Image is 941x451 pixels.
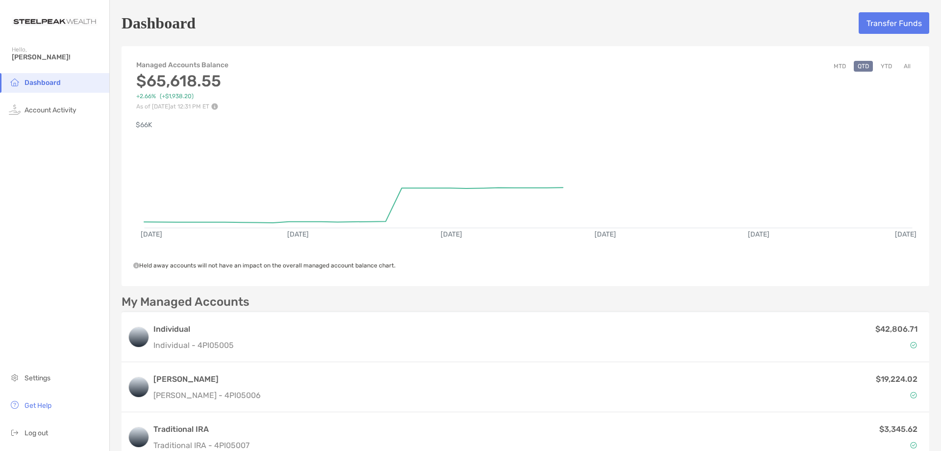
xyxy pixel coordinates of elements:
[830,61,850,72] button: MTD
[136,93,156,100] span: +2.66%
[136,61,229,69] h4: Managed Accounts Balance
[133,262,396,269] span: Held away accounts will not have an impact on the overall managed account balance chart.
[12,53,103,61] span: [PERSON_NAME]!
[129,377,149,397] img: logo account
[910,392,917,398] img: Account Status icon
[136,72,229,90] h3: $65,618.55
[129,427,149,447] img: logo account
[876,373,917,385] p: $19,224.02
[136,121,152,129] text: $66K
[895,230,916,239] text: [DATE]
[854,61,873,72] button: QTD
[910,442,917,449] img: Account Status icon
[594,230,616,239] text: [DATE]
[287,230,309,239] text: [DATE]
[879,423,917,435] p: $3,345.62
[153,323,234,335] h3: Individual
[910,342,917,348] img: Account Status icon
[875,323,917,335] p: $42,806.71
[9,399,21,411] img: get-help icon
[12,4,98,39] img: Zoe Logo
[25,106,76,114] span: Account Activity
[900,61,915,72] button: All
[25,374,50,382] span: Settings
[129,327,149,347] img: logo account
[9,76,21,88] img: household icon
[25,429,48,437] span: Log out
[9,371,21,383] img: settings icon
[877,61,896,72] button: YTD
[9,426,21,438] img: logout icon
[153,339,234,351] p: Individual - 4PI05005
[9,104,21,115] img: activity icon
[122,12,196,34] h5: Dashboard
[153,389,261,401] p: [PERSON_NAME] - 4PI05006
[122,296,249,308] p: My Managed Accounts
[153,424,249,435] h3: Traditional IRA
[141,230,162,239] text: [DATE]
[441,230,462,239] text: [DATE]
[859,12,929,34] button: Transfer Funds
[748,230,769,239] text: [DATE]
[136,103,229,110] p: As of [DATE] at 12:31 PM ET
[160,93,194,100] span: (+$1,938.20)
[25,79,61,87] span: Dashboard
[25,401,51,410] span: Get Help
[211,103,218,110] img: Performance Info
[153,373,261,385] h3: [PERSON_NAME]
